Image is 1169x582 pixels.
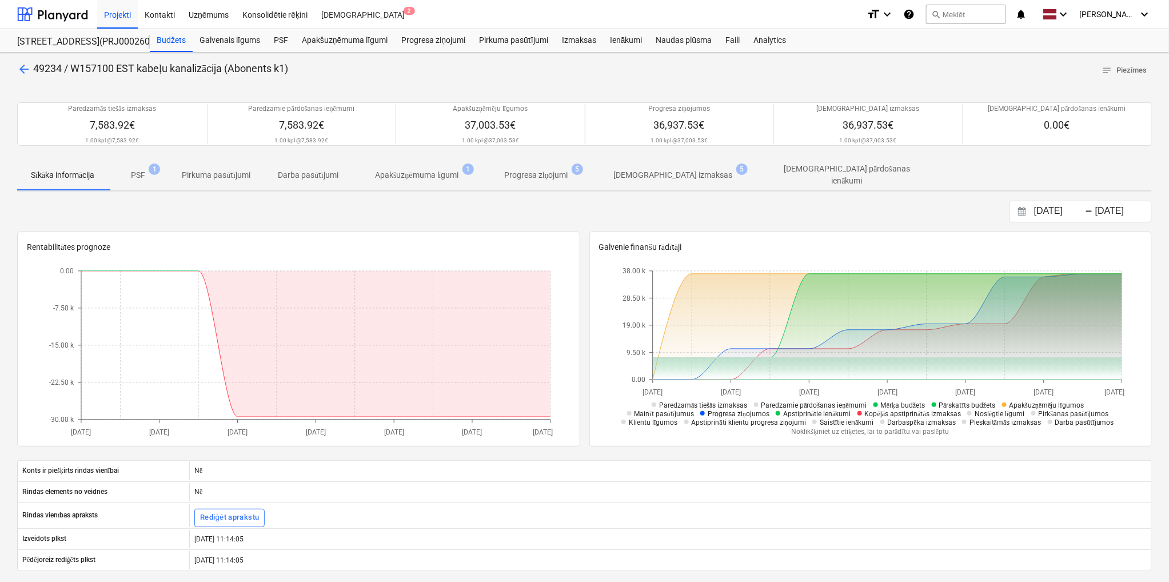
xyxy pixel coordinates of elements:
[465,119,516,131] span: 37,003.53€
[635,410,695,418] span: Mainīt pasūtījumus
[614,169,733,181] p: [DEMOGRAPHIC_DATA] izmaksas
[736,164,748,175] span: 5
[799,388,819,396] tspan: [DATE]
[533,428,553,436] tspan: [DATE]
[649,29,719,52] a: Naudas plūsma
[572,164,583,175] span: 5
[22,534,66,544] p: Izveidots plkst
[228,428,248,436] tspan: [DATE]
[1015,7,1027,21] i: notifications
[865,410,961,418] span: Kopējās apstiprinātās izmaksas
[453,104,528,114] p: Apakšuzņēmēju līgumos
[71,428,91,436] tspan: [DATE]
[1086,208,1093,215] div: -
[623,294,646,302] tspan: 28.50 k
[747,29,793,52] a: Analytics
[880,7,894,21] i: keyboard_arrow_down
[969,418,1042,426] span: Pieskaitāmās izmaksas
[274,137,328,144] p: 1.00 kpl @ 7,583.92€
[22,555,95,565] p: Pēdējoreiz rediģēts plkst
[926,5,1006,24] button: Meklēt
[279,119,324,131] span: 7,583.92€
[1097,62,1152,79] button: Piezīmes
[49,416,74,424] tspan: -30.00 k
[599,241,1143,253] p: Galvenie finanšu rādītāji
[189,483,1151,501] div: Nē
[267,29,295,52] div: PSF
[619,427,1122,437] p: Noklikšķiniet uz etiķetes, lai to parādītu vai paslēptu
[17,36,136,48] div: [STREET_ADDRESS](PRJ0002600) 2601946
[1012,205,1032,218] button: Interact with the calendar and add the check-in date for your trip.
[31,169,94,181] p: Sīkāka informācija
[85,137,139,144] p: 1.00 kpl @ 7,583.92€
[189,551,1151,569] div: [DATE] 11:14:05
[988,104,1126,114] p: [DEMOGRAPHIC_DATA] pārdošanas ienākumi
[975,410,1025,418] span: Noslēgtie līgumi
[1080,10,1137,19] span: [PERSON_NAME]
[90,119,135,131] span: 7,583.92€
[1102,65,1112,75] span: notes
[394,29,472,52] a: Progresa ziņojumi
[182,169,250,181] p: Pirkuma pasūtījumi
[632,376,645,384] tspan: 0.00
[295,29,394,52] a: Apakšuzņēmuma līgumi
[721,388,741,396] tspan: [DATE]
[651,137,708,144] p: 1.00 kpl @ 37,003.53€
[1112,527,1169,582] iframe: Chat Widget
[1010,401,1084,409] span: Apakšuzņēmēju līgumos
[68,104,156,114] p: Paredzamās tiešās izmaksas
[149,428,169,436] tspan: [DATE]
[1034,388,1054,396] tspan: [DATE]
[150,29,193,52] a: Budžets
[708,410,769,418] span: Progresa ziņojumos
[603,29,649,52] a: Ienākumi
[719,29,747,52] a: Faili
[643,388,663,396] tspan: [DATE]
[193,29,267,52] a: Galvenais līgums
[1105,388,1125,396] tspan: [DATE]
[659,401,747,409] span: Paredzamās tiešās izmaksas
[472,29,555,52] a: Pirkuma pasūtījumi
[22,487,107,497] p: Rindas elements no veidnes
[22,466,119,476] p: Konts ir piešķirts rindas vienībai
[149,164,160,175] span: 1
[692,418,806,426] span: Apstiprināti klientu progresa ziņojumi
[888,418,956,426] span: Darbaspēka izmaksas
[1032,204,1090,220] input: Sākuma datums
[903,7,915,21] i: Zināšanu pamats
[1093,204,1151,220] input: Beigu datums
[384,428,404,436] tspan: [DATE]
[33,62,288,74] span: 49234 / W157100 EST kabeļu kanalizācija (Abonents k1)
[200,511,259,524] div: Rediģēt aprakstu
[1044,119,1070,131] span: 0.00€
[462,137,519,144] p: 1.00 kpl @ 37,003.53€
[249,104,354,114] p: Paredzamie pārdošanas ieņēmumi
[131,169,145,181] p: PSF
[1102,64,1147,77] span: Piezīmes
[1138,7,1152,21] i: keyboard_arrow_down
[505,169,568,181] p: Progresa ziņojumi
[843,119,893,131] span: 36,937.53€
[404,7,415,15] span: 2
[306,428,326,436] tspan: [DATE]
[820,418,874,426] span: Saistītie ienākumi
[462,164,474,175] span: 1
[278,169,338,181] p: Darba pasūtījumi
[627,349,646,357] tspan: 9.50 k
[783,410,851,418] span: Apstiprinātie ienākumi
[555,29,603,52] a: Izmaksas
[877,388,897,396] tspan: [DATE]
[49,341,74,349] tspan: -15.00 k
[769,163,925,187] p: [DEMOGRAPHIC_DATA] pārdošanas ienākumi
[956,388,976,396] tspan: [DATE]
[761,401,867,409] span: Paredzamie pārdošanas ieņēmumi
[867,7,880,21] i: format_size
[375,169,459,181] p: Apakšuzņēmuma līgumi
